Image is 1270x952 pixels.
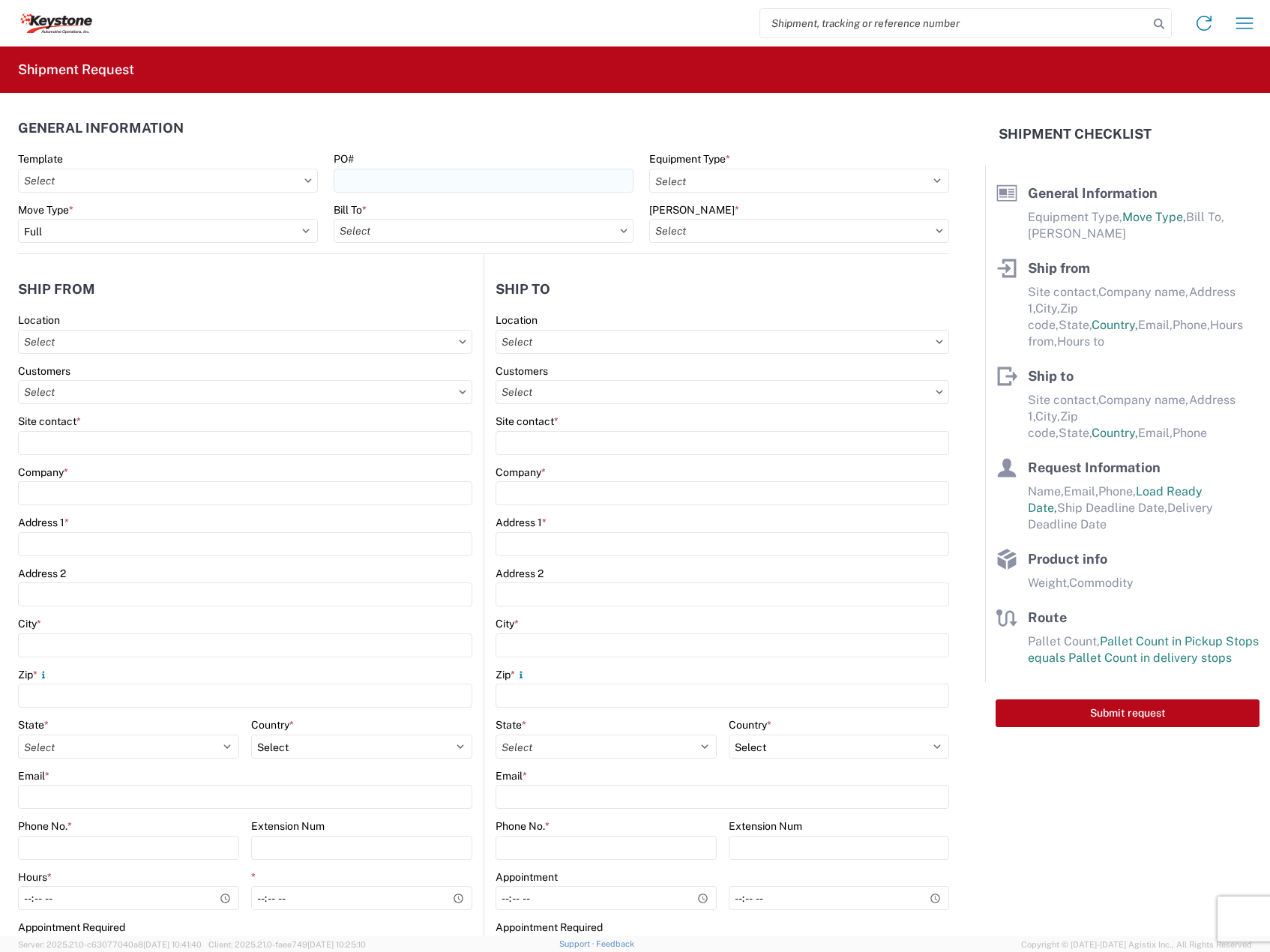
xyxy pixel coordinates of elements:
[1028,576,1069,590] span: Weight,
[1028,460,1161,475] span: Request Information
[334,219,634,243] input: Select
[1028,285,1098,299] span: Site contact,
[18,921,125,934] label: Appointment Required
[1098,484,1136,498] span: Phone,
[760,9,1149,37] input: Shipment, tracking or reference number
[18,330,472,354] input: Select
[1035,409,1060,424] span: City,
[1028,634,1100,648] span: Pallet Count,
[496,819,550,833] label: Phone No.
[559,939,597,948] a: Support
[496,870,558,884] label: Appointment
[496,567,544,580] label: Address 2
[1092,318,1138,332] span: Country,
[18,718,49,732] label: State
[307,940,366,949] span: [DATE] 10:25:10
[1138,426,1173,440] span: Email,
[1028,609,1067,625] span: Route
[18,282,95,297] h2: Ship from
[18,466,68,479] label: Company
[649,203,739,217] label: [PERSON_NAME]
[496,364,548,378] label: Customers
[1028,393,1098,407] span: Site contact,
[1059,426,1092,440] span: State,
[18,121,184,136] h2: General Information
[18,152,63,166] label: Template
[1173,426,1207,440] span: Phone
[143,940,202,949] span: [DATE] 10:41:40
[496,668,527,681] label: Zip
[1069,576,1134,590] span: Commodity
[1186,210,1224,224] span: Bill To,
[596,939,634,948] a: Feedback
[18,61,134,79] h2: Shipment Request
[18,668,49,681] label: Zip
[18,567,66,580] label: Address 2
[1098,393,1189,407] span: Company name,
[18,516,69,529] label: Address 1
[496,617,519,630] label: City
[18,313,60,327] label: Location
[1028,260,1090,276] span: Ship from
[18,364,70,378] label: Customers
[1028,551,1107,567] span: Product info
[1122,210,1186,224] span: Move Type,
[1028,368,1074,384] span: Ship to
[496,282,550,297] h2: Ship to
[1021,938,1252,951] span: Copyright © [DATE]-[DATE] Agistix Inc., All Rights Reserved
[334,152,354,166] label: PO#
[1092,426,1138,440] span: Country,
[496,330,949,354] input: Select
[1028,185,1158,201] span: General Information
[496,380,949,404] input: Select
[1059,318,1092,332] span: State,
[18,617,41,630] label: City
[729,819,802,833] label: Extension Num
[996,699,1260,727] button: Submit request
[18,769,49,783] label: Email
[1057,334,1104,349] span: Hours to
[1028,226,1126,241] span: [PERSON_NAME]
[208,940,366,949] span: Client: 2025.21.0-faee749
[649,152,730,166] label: Equipment Type
[1035,301,1060,316] span: City,
[18,940,202,949] span: Server: 2025.21.0-c63077040a8
[1028,634,1259,665] span: Pallet Count in Pickup Stops equals Pallet Count in delivery stops
[1028,210,1122,224] span: Equipment Type,
[1028,484,1064,498] span: Name,
[496,769,527,783] label: Email
[729,718,771,732] label: Country
[496,313,538,327] label: Location
[496,921,603,934] label: Appointment Required
[334,203,367,217] label: Bill To
[1057,501,1167,515] span: Ship Deadline Date,
[1098,285,1189,299] span: Company name,
[496,415,559,428] label: Site contact
[496,466,546,479] label: Company
[496,718,526,732] label: State
[1138,318,1173,332] span: Email,
[1064,484,1098,498] span: Email,
[999,125,1152,143] h2: Shipment Checklist
[18,819,72,833] label: Phone No.
[1173,318,1210,332] span: Phone,
[18,870,52,884] label: Hours
[649,219,949,243] input: Select
[18,380,472,404] input: Select
[18,169,318,193] input: Select
[18,415,81,428] label: Site contact
[251,718,294,732] label: Country
[18,203,73,217] label: Move Type
[496,516,547,529] label: Address 1
[251,819,325,833] label: Extension Num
